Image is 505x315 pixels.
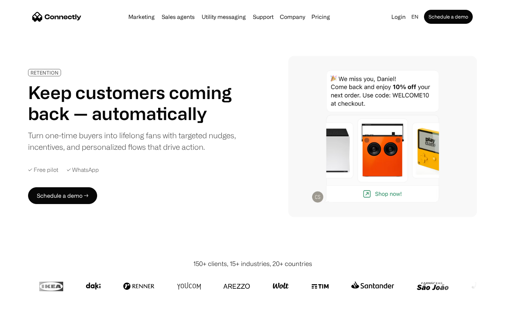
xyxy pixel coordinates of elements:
[280,12,305,22] div: Company
[28,82,241,124] h1: Keep customers coming back — automatically
[424,10,473,24] a: Schedule a demo
[193,259,312,268] div: 150+ clients, 15+ industries, 20+ countries
[28,187,97,204] a: Schedule a demo →
[126,14,157,20] a: Marketing
[67,167,99,173] div: ✓ WhatsApp
[7,302,42,313] aside: Language selected: English
[309,14,333,20] a: Pricing
[159,14,197,20] a: Sales agents
[250,14,276,20] a: Support
[14,303,42,313] ul: Language list
[28,129,241,153] div: Turn one-time buyers into lifelong fans with targeted nudges, incentives, and personalized flows ...
[389,12,409,22] a: Login
[31,70,59,75] div: RETENTION
[28,167,58,173] div: ✓ Free pilot
[199,14,249,20] a: Utility messaging
[411,12,418,22] div: en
